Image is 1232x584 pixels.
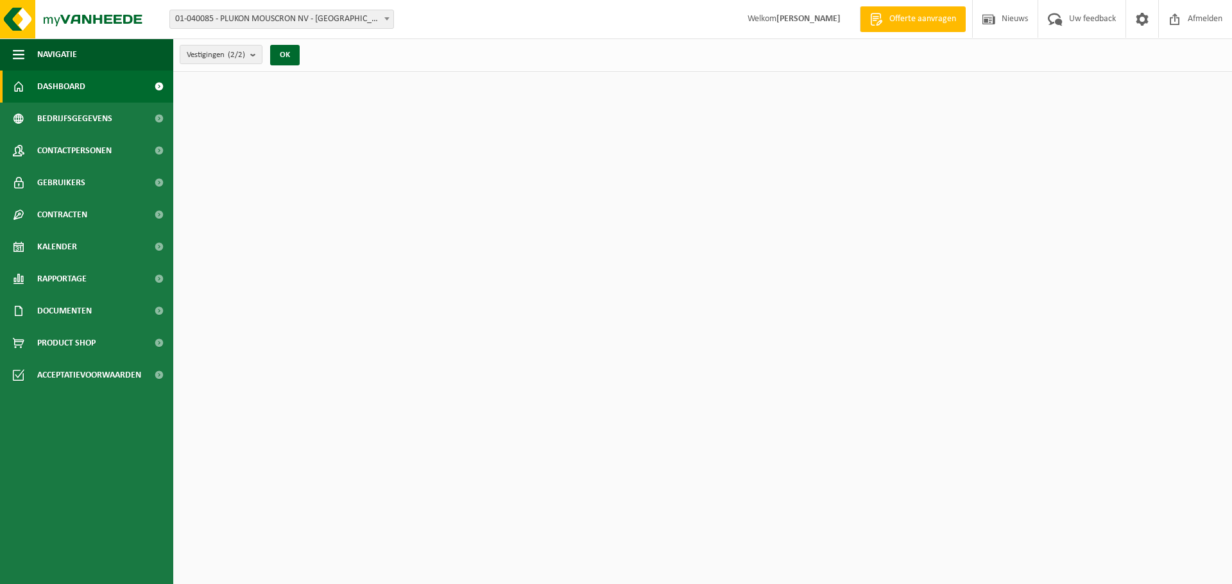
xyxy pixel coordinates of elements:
[37,327,96,359] span: Product Shop
[169,10,394,29] span: 01-040085 - PLUKON MOUSCRON NV - MOESKROEN
[776,14,841,24] strong: [PERSON_NAME]
[37,231,77,263] span: Kalender
[37,167,85,199] span: Gebruikers
[187,46,245,65] span: Vestigingen
[270,45,300,65] button: OK
[37,71,85,103] span: Dashboard
[37,103,112,135] span: Bedrijfsgegevens
[860,6,966,32] a: Offerte aanvragen
[180,45,262,64] button: Vestigingen(2/2)
[37,263,87,295] span: Rapportage
[886,13,959,26] span: Offerte aanvragen
[37,135,112,167] span: Contactpersonen
[37,38,77,71] span: Navigatie
[37,359,141,391] span: Acceptatievoorwaarden
[37,199,87,231] span: Contracten
[228,51,245,59] count: (2/2)
[37,295,92,327] span: Documenten
[170,10,393,28] span: 01-040085 - PLUKON MOUSCRON NV - MOESKROEN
